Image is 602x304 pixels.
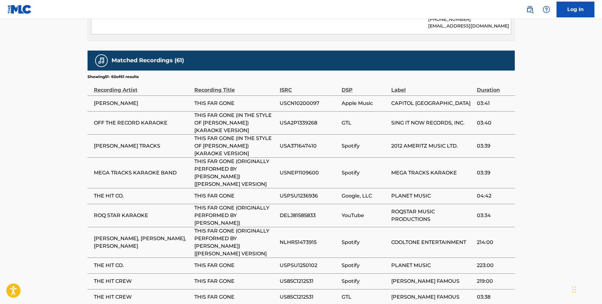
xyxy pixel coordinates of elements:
span: USPSU1250102 [280,262,338,269]
span: THIS FAR GONE (IN THE STYLE OF [PERSON_NAME]) [KARAOKE VERSION] [194,112,277,134]
span: THIS FAR GONE [194,100,277,107]
span: [PERSON_NAME], [PERSON_NAME], [PERSON_NAME] [94,235,191,250]
span: Spotify [342,142,388,150]
span: THIS FAR GONE [194,277,277,285]
div: Label [391,80,473,94]
p: Showing 51 - 60 of 61 results [88,74,139,80]
span: ROQ STAR KARAOKE [94,212,191,219]
div: Recording Title [194,80,277,94]
span: THIS FAR GONE [194,262,277,269]
div: Help [540,3,553,16]
span: US85C1212531 [280,293,338,301]
span: CAPITOL [GEOGRAPHIC_DATA] [391,100,473,107]
span: ROQSTAR MUSIC PRODUCTIONS [391,208,473,223]
span: Spotify [342,262,388,269]
span: THE HIT CREW [94,293,191,301]
span: YouTube [342,212,388,219]
span: USCN10200097 [280,100,338,107]
p: [EMAIL_ADDRESS][DOMAIN_NAME] [428,23,511,29]
a: Log In [556,2,594,17]
span: SING IT NOW RECORDS, INC. [391,119,473,127]
span: MEGA TRACKS KARAOKE BAND [94,169,191,177]
span: Spotify [342,239,388,246]
span: THE HIT CO. [94,192,191,200]
span: THIS FAR GONE [194,293,277,301]
div: Recording Artist [94,80,191,94]
span: MEGA TRACKS KARAOKE [391,169,473,177]
span: [PERSON_NAME] FAMOUS [391,293,473,301]
span: 223:00 [477,262,512,269]
span: Apple Music [342,100,388,107]
p: [PHONE_NUMBER] [428,16,511,23]
h5: Matched Recordings (61) [112,57,184,64]
span: 2012 AMERITZ MUSIC LTD. [391,142,473,150]
span: THIS FAR GONE (ORIGINALLY PERFORMED BY [PERSON_NAME]) [[PERSON_NAME] VERSION] [194,227,277,258]
span: 214:00 [477,239,512,246]
img: search [526,6,534,13]
img: MLC Logo [8,5,32,14]
iframe: Chat Widget [570,274,602,304]
span: OFF THE RECORD KARAOKE [94,119,191,127]
div: DSP [342,80,388,94]
span: 03:39 [477,142,512,150]
span: THIS FAR GONE (IN THE STYLE OF [PERSON_NAME]) [KARAOKE VERSION] [194,135,277,157]
span: [PERSON_NAME] TRACKS [94,142,191,150]
span: 03:39 [477,169,512,177]
span: US85C1212531 [280,277,338,285]
a: Public Search [524,3,536,16]
span: Google, LLC [342,192,388,200]
span: USNEP1109600 [280,169,338,177]
span: USPSU1236936 [280,192,338,200]
span: THE HIT CO. [94,262,191,269]
span: THIS FAR GONE (ORIGINALLY PERFORMED BY [PERSON_NAME]) [[PERSON_NAME] VERSION] [194,158,277,188]
span: 219:00 [477,277,512,285]
img: Matched Recordings [98,57,105,64]
span: [PERSON_NAME] [94,100,191,107]
span: NLHR51473915 [280,239,338,246]
span: USA371647410 [280,142,338,150]
span: [PERSON_NAME] FAMOUS [391,277,473,285]
span: DELJ81585833 [280,212,338,219]
span: 03:41 [477,100,512,107]
span: 03:38 [477,293,512,301]
span: THIS FAR GONE (ORIGINALLY PERFORMED BY [PERSON_NAME]) [194,204,277,227]
img: help [543,6,550,13]
span: Spotify [342,277,388,285]
span: GTL [342,119,388,127]
div: ISRC [280,80,338,94]
span: COOLTONE ENTERTAINMENT [391,239,473,246]
span: 03:40 [477,119,512,127]
div: Drag [572,280,576,299]
span: 03:34 [477,212,512,219]
span: THE HIT CREW [94,277,191,285]
span: PLANET MUSIC [391,262,473,269]
span: 04:42 [477,192,512,200]
span: Spotify [342,169,388,177]
div: Duration [477,80,512,94]
span: USA2P1339268 [280,119,338,127]
span: PLANET MUSIC [391,192,473,200]
span: GTL [342,293,388,301]
span: THIS FAR GONE [194,192,277,200]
